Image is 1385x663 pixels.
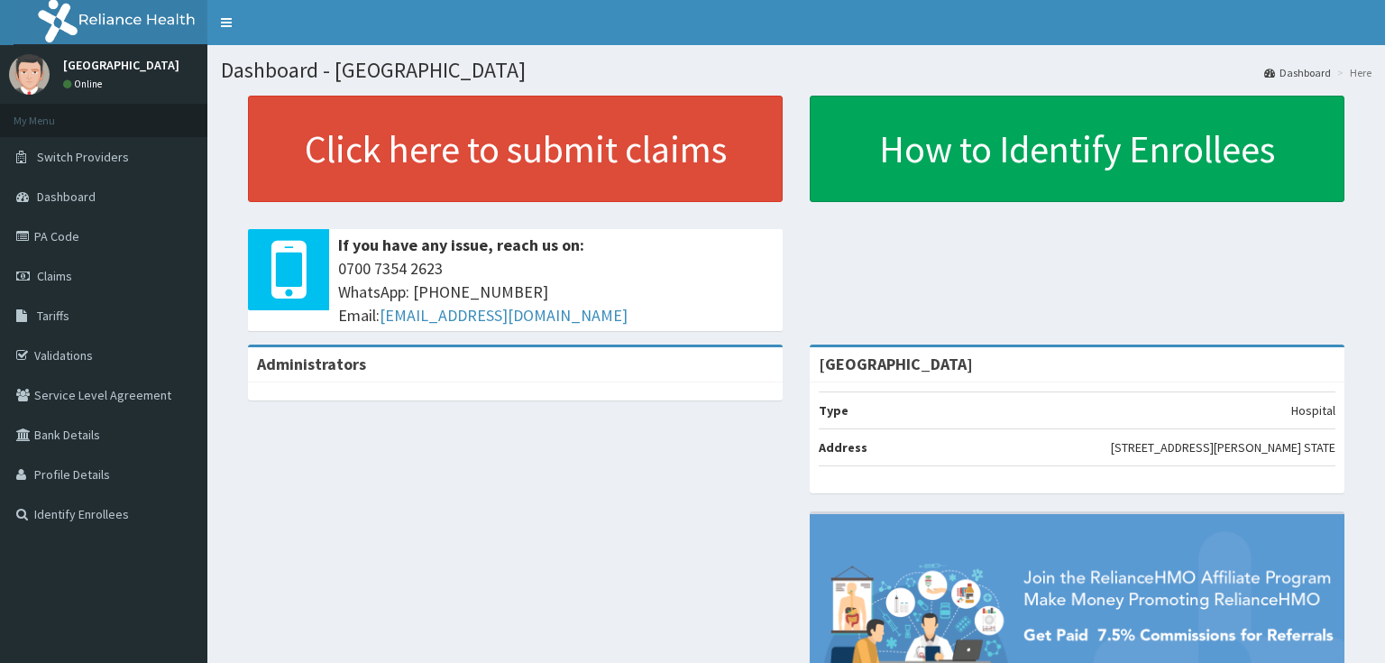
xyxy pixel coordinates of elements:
[248,96,783,202] a: Click here to submit claims
[810,96,1344,202] a: How to Identify Enrollees
[1333,65,1371,80] li: Here
[338,257,774,327] span: 0700 7354 2623 WhatsApp: [PHONE_NUMBER] Email:
[9,54,50,95] img: User Image
[1291,401,1335,419] p: Hospital
[819,402,848,419] b: Type
[37,268,72,284] span: Claims
[1264,65,1331,80] a: Dashboard
[819,354,973,374] strong: [GEOGRAPHIC_DATA]
[63,78,106,90] a: Online
[1111,438,1335,456] p: [STREET_ADDRESS][PERSON_NAME] STATE
[338,235,584,255] b: If you have any issue, reach us on:
[819,439,867,456] b: Address
[380,305,628,326] a: [EMAIL_ADDRESS][DOMAIN_NAME]
[257,354,366,374] b: Administrators
[63,59,179,71] p: [GEOGRAPHIC_DATA]
[221,59,1371,82] h1: Dashboard - [GEOGRAPHIC_DATA]
[37,189,96,205] span: Dashboard
[37,308,69,324] span: Tariffs
[37,149,129,165] span: Switch Providers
